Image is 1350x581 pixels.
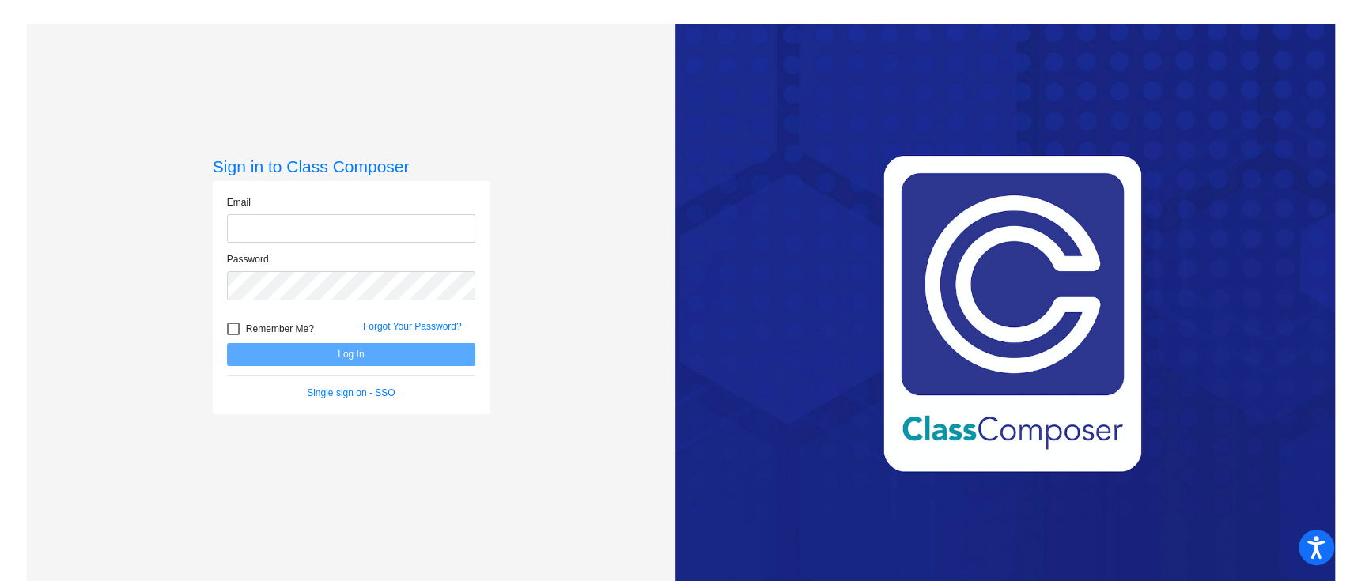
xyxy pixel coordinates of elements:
button: Log In [227,343,475,366]
span: Remember Me? [246,319,314,338]
h3: Sign in to Class Composer [213,157,490,176]
label: Password [227,252,269,266]
a: Single sign on - SSO [307,387,395,398]
a: Forgot Your Password? [363,321,462,332]
label: Email [227,195,251,209]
